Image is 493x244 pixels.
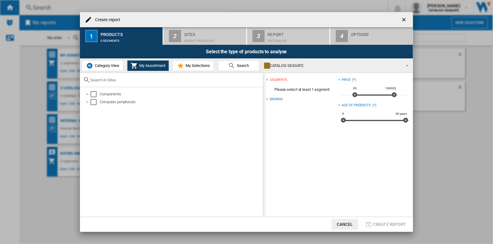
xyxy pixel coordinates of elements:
[184,63,210,68] span: My Selections
[268,36,327,42] div: Price Matrix
[101,36,160,42] div: 0 segments
[80,45,413,58] div: Select the type of products to analyse
[172,60,214,71] button: My Selections
[91,99,100,105] md-checkbox: Select
[352,86,358,91] span: 0$
[268,30,327,36] div: Report
[164,27,247,45] button: 2 Sites Default profile (36)
[270,77,287,82] div: segments
[330,27,413,45] button: 4 Options
[127,60,169,71] button: My Assortment
[184,36,244,42] div: Default profile (36)
[373,222,406,227] span: Create report
[363,219,408,230] button: Create report
[236,63,249,68] span: Search
[332,219,358,230] button: Cancel
[336,30,348,42] div: 4
[82,60,124,71] button: Category View
[266,84,338,95] span: Please select at least 1 segment
[270,97,283,102] div: Brands
[351,30,411,36] div: Options
[399,14,411,26] button: getI18NText('BUTTONS.CLOSE_DIALOG')
[395,111,408,116] span: 30 years
[342,77,351,82] div: Price
[169,30,181,42] div: 2
[253,30,265,42] div: 3
[85,30,98,42] div: 1
[342,103,371,108] div: Age of products
[218,60,260,71] button: Search
[100,91,262,97] div: Components
[138,63,165,68] span: My Assortment
[184,30,244,36] div: Sites
[90,78,260,82] input: Search in Sites
[264,61,401,70] div: CATALOG SEAGATE
[101,30,160,36] div: Products
[342,111,345,116] span: 0
[385,86,397,91] span: 10000$
[100,99,262,105] div: Computer peripherals
[401,17,408,24] ng-md-icon: getI18NText('BUTTONS.CLOSE_DIALOG')
[91,91,100,97] md-checkbox: Select
[86,62,93,69] img: wiser-icon-blue.png
[247,27,330,45] button: 3 Report Price Matrix
[92,17,120,23] h4: Create report
[93,63,119,68] span: Category View
[80,27,163,45] button: 1 Products 0 segments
